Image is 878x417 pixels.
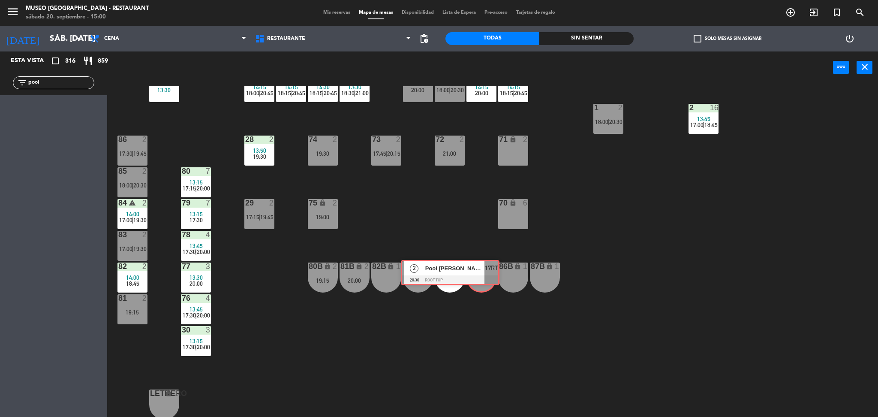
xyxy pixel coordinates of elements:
div: Museo [GEOGRAPHIC_DATA] - Restaurant [26,4,149,13]
span: 14:15 [285,84,298,91]
span: 13:30 [189,274,203,281]
span: 13:45 [189,306,203,313]
span: 19:45 [133,150,147,157]
div: 19:00 [308,214,338,220]
div: 86 [118,136,119,143]
span: 17:30 [189,217,203,224]
span: | [259,214,260,221]
div: 1 [491,264,495,272]
span: | [607,118,609,125]
span: 18:45 [126,280,139,287]
div: 20:00 [403,87,433,93]
i: menu [6,5,19,18]
span: 18:00 [119,182,132,189]
i: search [855,7,865,18]
span: 17:00 [119,245,132,252]
i: warning [129,199,136,206]
div: 7 [206,167,211,175]
span: 17:30 [119,150,132,157]
i: arrow_drop_down [73,33,84,44]
span: 13:45 [189,242,203,249]
div: 4 [460,263,465,270]
i: power_settings_new [845,33,855,44]
div: 14:06 [435,278,465,284]
span: | [195,185,197,192]
div: sábado 20. septiembre - 15:00 [26,13,149,21]
div: 1 [396,263,401,270]
span: 20:30 [133,182,147,189]
span: 13:45 [697,115,710,122]
span: check_box_outline_blank [694,35,701,42]
span: 19:30 [253,153,266,160]
div: 2 [142,231,147,239]
span: | [195,312,197,319]
span: 17:30 [183,312,196,319]
span: | [512,90,514,97]
span: | [703,121,704,128]
span: 14:30 [316,84,330,91]
div: 29 [245,199,246,207]
div: 2 [618,104,623,112]
i: lock [355,263,363,270]
i: lock [419,263,426,270]
div: 4 [206,294,211,302]
i: lock [324,263,331,270]
span: 17:30 [183,248,196,255]
span: | [259,90,260,97]
div: 2 [142,263,147,270]
span: | [195,248,197,255]
i: lock [546,263,553,270]
span: 14:15 [507,84,520,91]
span: 20:45 [292,90,305,97]
span: 17:15 [246,214,259,221]
input: Filtrar por nombre... [27,78,94,88]
div: 19:15 [117,309,147,315]
span: 17:15 [183,185,196,192]
i: lock [319,199,326,206]
span: 14:15 [253,84,266,91]
div: Esta vista [4,56,62,66]
button: menu [6,5,19,21]
span: | [132,182,133,189]
span: 18:00 [595,118,608,125]
i: close [860,62,870,72]
span: | [132,150,133,157]
i: lock [509,136,517,143]
i: lock [514,263,521,270]
span: | [322,90,324,97]
div: Sin sentar [539,32,633,45]
div: 2 [142,199,147,207]
span: 316 [65,56,75,66]
span: | [195,344,197,351]
span: 17:45 [373,150,386,157]
span: 20:00 [197,312,210,319]
span: Tarjetas de regalo [512,10,559,15]
span: Cena [104,36,119,42]
span: 20:15 [387,150,400,157]
span: 20:00 [475,90,488,97]
span: 20:00 [189,280,203,287]
span: 13:15 [189,211,203,218]
i: turned_in_not [832,7,842,18]
div: 84B [436,263,436,270]
div: 2 [142,294,147,302]
span: | [385,150,387,157]
span: 17:30 [183,344,196,351]
div: 19:30 [308,151,338,157]
div: 2 [460,136,465,143]
div: 83 [118,231,119,239]
span: 20:30 [609,118,622,125]
i: crop_square [50,56,60,66]
div: 2 [269,136,274,143]
div: 72 [436,136,436,143]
